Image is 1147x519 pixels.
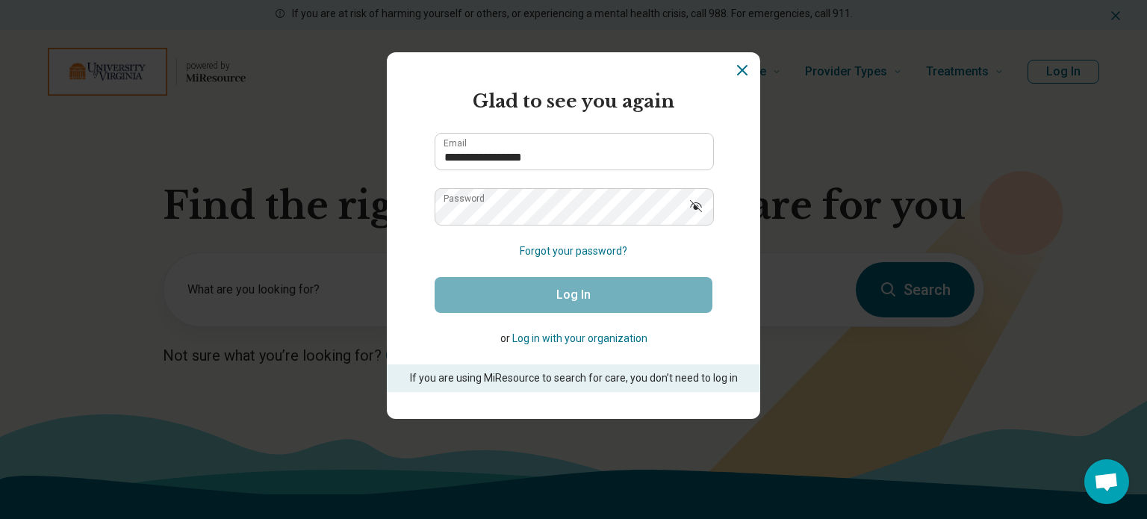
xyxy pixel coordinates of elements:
[408,370,739,386] p: If you are using MiResource to search for care, you don’t need to log in
[387,52,760,419] section: Login Dialog
[444,139,467,148] label: Email
[435,88,712,115] h2: Glad to see you again
[520,243,627,259] button: Forgot your password?
[733,61,751,79] button: Dismiss
[680,188,712,224] button: Show password
[435,331,712,346] p: or
[512,331,647,346] button: Log in with your organization
[435,277,712,313] button: Log In
[444,194,485,203] label: Password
